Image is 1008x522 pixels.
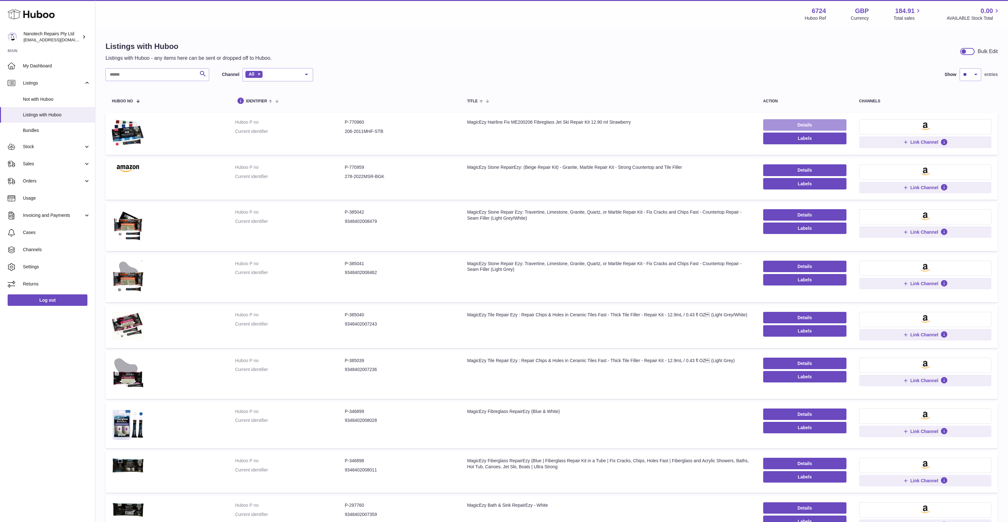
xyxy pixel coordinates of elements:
dd: P-385042 [345,209,455,215]
button: Labels [763,223,847,234]
div: MagicEzy Stone Repair Ezy: Travertine, Limestone, Granite, Quartz, or Marble Repair Kit - Fix Cra... [467,261,751,273]
img: MagicEzy Fibreglass RepairEzy (Blue & White) [112,409,144,440]
a: Details [763,502,847,514]
strong: 6724 [812,7,826,15]
dd: 278-2022MSR-BGK [345,174,455,180]
dd: P-346899 [345,409,455,415]
a: Log out [8,294,87,306]
button: Link Channel [859,136,991,148]
span: Orders [23,178,84,184]
label: Channel [222,72,239,78]
button: Link Channel [859,226,991,238]
dd: 9348402008462 [345,270,455,276]
dt: Huboo P no [235,119,345,125]
span: Listings [23,80,84,86]
span: Bundles [23,127,90,134]
span: Settings [23,264,90,270]
span: Not with Huboo [23,96,90,102]
button: Labels [763,178,847,189]
span: entries [984,72,998,78]
dd: 9348402008479 [345,218,455,224]
div: MagicEzy Tile Repair Ezy : Repair Chips & Holes in Ceramic Tiles Fast - Thick Tile Filler - Repai... [467,312,751,318]
span: My Dashboard [23,63,90,69]
dt: Current identifier [235,218,345,224]
dt: Huboo P no [235,312,345,318]
dd: P-385041 [345,261,455,267]
a: Details [763,358,847,369]
span: AVAILABLE Stock Total [947,15,1000,21]
span: title [467,99,478,103]
img: amazon-small.png [921,212,930,220]
img: amazon-small.png [921,122,930,130]
dd: P-385039 [345,358,455,364]
dd: 9348402008028 [345,417,455,423]
img: MagicEzy Fiberglass RepairEzy (Blue | Fiberglass Repair Kit in a Tube | Fix Cracks, Chips, Holes ... [112,458,144,474]
button: Labels [763,325,847,337]
span: Huboo no [112,99,133,103]
dt: Current identifier [235,128,345,134]
img: amazon-small.png [921,412,930,419]
span: All [249,72,254,77]
div: Currency [851,15,869,21]
a: Details [763,458,847,469]
strong: GBP [855,7,869,15]
span: Usage [23,195,90,201]
dt: Current identifier [235,270,345,276]
div: MagicEzy Tile Repair Ezy : Repair Chips & Holes in Ceramic Tiles Fast - Thick Tile Filler - Repai... [467,358,751,364]
img: MagicEzy Tile Repair Ezy : Repair Chips & Holes in Ceramic Tiles Fast - Thick Tile Filler - Repai... [112,312,144,340]
span: Cases [23,230,90,236]
img: amazon-small.png [921,505,930,513]
dt: Current identifier [235,467,345,473]
div: Nanotech Repairs Pty Ltd [24,31,81,43]
a: Details [763,119,847,131]
span: Link Channel [910,478,938,484]
button: Link Channel [859,375,991,386]
dt: Huboo P no [235,261,345,267]
span: Channels [23,247,90,253]
div: MagicEzy Stone RepairEzy: (Beige Repair Kit) - Granite, Marble Repair Kit - Strong Countertop and... [467,164,751,170]
dd: 9348402007359 [345,512,455,518]
dt: Huboo P no [235,358,345,364]
span: Link Channel [910,378,938,383]
img: amazon-small.png [921,461,930,469]
span: Returns [23,281,90,287]
span: 0.00 [981,7,993,15]
button: Labels [763,274,847,285]
a: Details [763,312,847,323]
div: action [763,99,847,103]
a: 0.00 AVAILABLE Stock Total [947,7,1000,21]
div: MagicEzy Bath & Sink RepairEzy - White [467,502,751,508]
dt: Current identifier [235,321,345,327]
span: identifier [246,99,267,103]
dd: 9348402007236 [345,367,455,373]
img: internalAdmin-6724@internal.huboo.com [8,32,17,42]
span: Link Channel [910,229,938,235]
dd: 9348402008011 [345,467,455,473]
img: MagicEzy Stone Repair Ezy: Travertine, Limestone, Granite, Quartz, or Marble Repair Kit - Fix Cra... [112,261,144,294]
img: MagicEzy Stone Repair Ezy: Travertine, Limestone, Granite, Quartz, or Marble Repair Kit - Fix Cra... [112,209,144,243]
div: Bulk Edit [978,48,998,55]
img: MagicEzy Stone RepairEzy: (Beige Repair Kit) - Granite, Marble Repair Kit - Strong Countertop and... [112,164,144,172]
dt: Current identifier [235,512,345,518]
dt: Current identifier [235,174,345,180]
img: MagicEzy Tile Repair Ezy : Repair Chips & Holes in Ceramic Tiles Fast - Thick Tile Filler - Repai... [112,358,144,391]
button: Labels [763,371,847,382]
img: amazon-small.png [921,168,930,175]
img: amazon-small.png [921,264,930,271]
img: MagicEzy Hairline Fix ME200206 Fibreglass Jet Ski Repair Kit 12.90 ml Strawberry [112,119,144,147]
dd: P-770960 [345,119,455,125]
dt: Huboo P no [235,409,345,415]
button: Labels [763,133,847,144]
span: Sales [23,161,84,167]
img: MagicEzy Bath & Sink RepairEzy - White [112,502,144,517]
button: Link Channel [859,475,991,486]
button: Link Channel [859,426,991,437]
button: Labels [763,471,847,483]
dt: Huboo P no [235,502,345,508]
dt: Current identifier [235,367,345,373]
span: Link Channel [910,139,938,145]
a: Details [763,164,847,176]
span: 184.91 [895,7,915,15]
span: Total sales [894,15,922,21]
h1: Listings with Huboo [106,41,272,52]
